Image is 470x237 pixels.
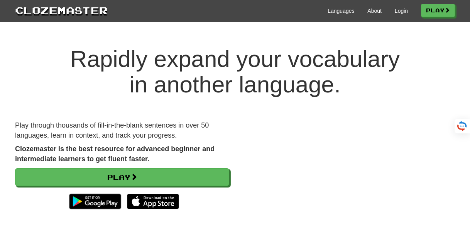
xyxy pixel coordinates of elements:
[421,4,455,17] a: Play
[15,145,215,163] strong: Clozemaster is the best resource for advanced beginner and intermediate learners to get fluent fa...
[15,168,229,186] a: Play
[367,7,382,15] a: About
[15,121,229,140] p: Play through thousands of fill-in-the-blank sentences in over 50 languages, learn in context, and...
[395,7,408,15] a: Login
[328,7,354,15] a: Languages
[65,190,125,213] img: Get it on Google Play
[15,3,108,17] a: Clozemaster
[127,194,179,209] img: Download_on_the_App_Store_Badge_US-UK_135x40-25178aeef6eb6b83b96f5f2d004eda3bffbb37122de64afbaef7...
